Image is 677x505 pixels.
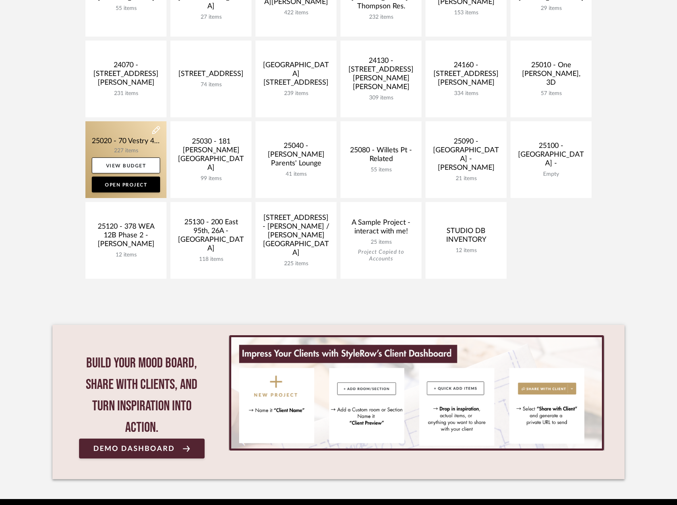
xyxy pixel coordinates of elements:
[262,90,330,97] div: 239 items
[177,137,245,175] div: 25030 - 181 [PERSON_NAME][GEOGRAPHIC_DATA]
[517,5,585,12] div: 29 items
[228,335,605,451] div: 0
[79,353,205,439] div: Build your mood board, share with clients, and turn inspiration into action.
[432,137,500,175] div: 25090 - [GEOGRAPHIC_DATA] - [PERSON_NAME]
[347,95,415,101] div: 309 items
[92,222,160,252] div: 25120 - 378 WEA 12B Phase 2 - [PERSON_NAME]
[347,239,415,246] div: 25 items
[177,256,245,263] div: 118 items
[177,14,245,21] div: 27 items
[432,175,500,182] div: 21 items
[347,146,415,167] div: 25080 - Willets Pt - Related
[432,10,500,16] div: 153 items
[432,90,500,97] div: 334 items
[432,227,500,247] div: STUDIO DB INVENTORY
[517,142,585,171] div: 25100 - [GEOGRAPHIC_DATA] -
[92,90,160,97] div: 231 items
[262,10,330,16] div: 422 items
[231,337,602,449] img: StyleRow_Client_Dashboard_Banner__1_.png
[92,157,160,173] a: View Budget
[177,218,245,256] div: 25130 - 200 East 95th, 26A - [GEOGRAPHIC_DATA]
[262,142,330,171] div: 25040 - [PERSON_NAME] Parents' Lounge
[517,90,585,97] div: 57 items
[177,82,245,88] div: 74 items
[262,260,330,267] div: 225 items
[177,175,245,182] div: 99 items
[347,56,415,95] div: 24130 - [STREET_ADDRESS][PERSON_NAME][PERSON_NAME]
[262,61,330,90] div: [GEOGRAPHIC_DATA][STREET_ADDRESS]
[517,61,585,90] div: 25010 - One [PERSON_NAME], 3D
[177,70,245,82] div: [STREET_ADDRESS]
[93,445,175,453] span: Demo Dashboard
[92,61,160,90] div: 24070 - [STREET_ADDRESS][PERSON_NAME]
[92,177,160,192] a: Open Project
[347,167,415,173] div: 55 items
[262,214,330,260] div: [STREET_ADDRESS] - [PERSON_NAME] / [PERSON_NAME][GEOGRAPHIC_DATA]
[432,247,500,254] div: 12 items
[92,252,160,258] div: 12 items
[262,171,330,178] div: 41 items
[79,439,205,458] a: Demo Dashboard
[347,218,415,239] div: A Sample Project - interact with me!
[517,171,585,178] div: Empty
[347,14,415,21] div: 232 items
[432,61,500,90] div: 24160 - [STREET_ADDRESS][PERSON_NAME]
[92,5,160,12] div: 55 items
[347,249,415,262] div: Project Copied to Accounts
